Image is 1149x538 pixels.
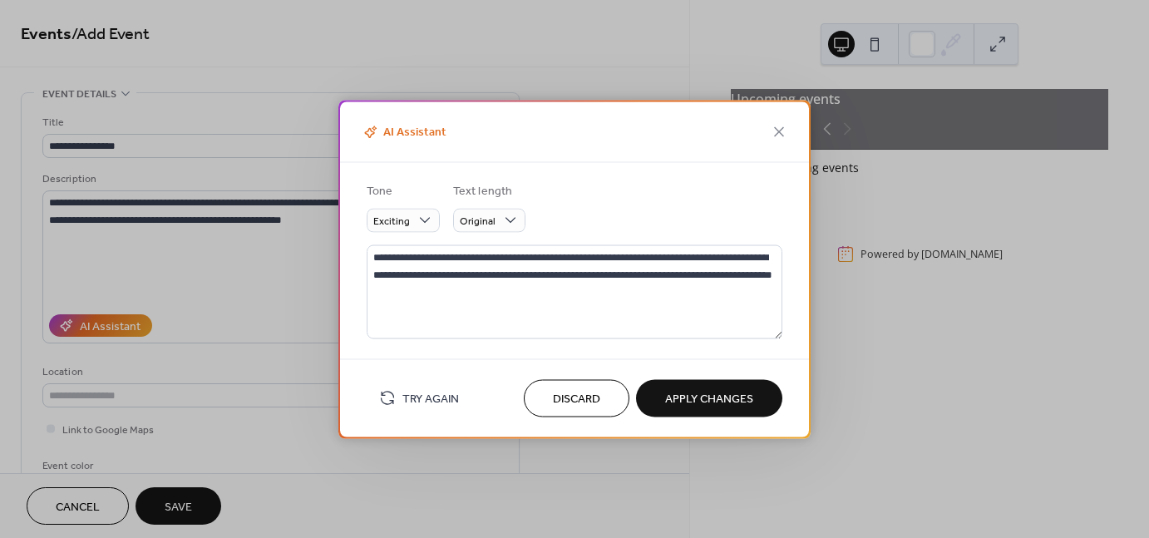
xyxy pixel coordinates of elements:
span: AI Assistant [360,123,446,142]
button: Discard [524,379,629,417]
div: Tone [367,182,436,200]
span: Exciting [373,212,410,231]
button: Try Again [367,384,471,412]
div: Text length [453,182,522,200]
span: Discard [553,391,600,408]
span: Apply Changes [665,391,753,408]
button: Apply Changes [636,379,782,417]
span: Try Again [402,391,459,408]
span: Original [460,212,496,231]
